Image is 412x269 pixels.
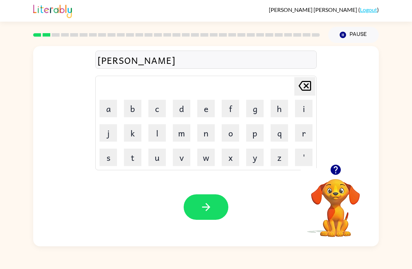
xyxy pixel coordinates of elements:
button: y [246,149,264,166]
button: o [222,124,239,142]
button: c [148,100,166,117]
button: n [197,124,215,142]
button: p [246,124,264,142]
button: k [124,124,141,142]
button: a [100,100,117,117]
button: m [173,124,190,142]
button: r [295,124,312,142]
button: q [271,124,288,142]
button: v [173,149,190,166]
button: j [100,124,117,142]
button: g [246,100,264,117]
button: d [173,100,190,117]
button: ' [295,149,312,166]
button: b [124,100,141,117]
button: e [197,100,215,117]
div: [PERSON_NAME] [97,53,315,67]
button: z [271,149,288,166]
button: s [100,149,117,166]
div: ( ) [269,6,379,13]
button: l [148,124,166,142]
span: [PERSON_NAME] [PERSON_NAME] [269,6,358,13]
img: Literably [33,3,72,18]
button: x [222,149,239,166]
button: Pause [328,27,379,43]
button: i [295,100,312,117]
a: Logout [360,6,377,13]
button: u [148,149,166,166]
video: Your browser must support playing .mp4 files to use Literably. Please try using another browser. [301,168,370,238]
button: f [222,100,239,117]
button: w [197,149,215,166]
button: t [124,149,141,166]
button: h [271,100,288,117]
